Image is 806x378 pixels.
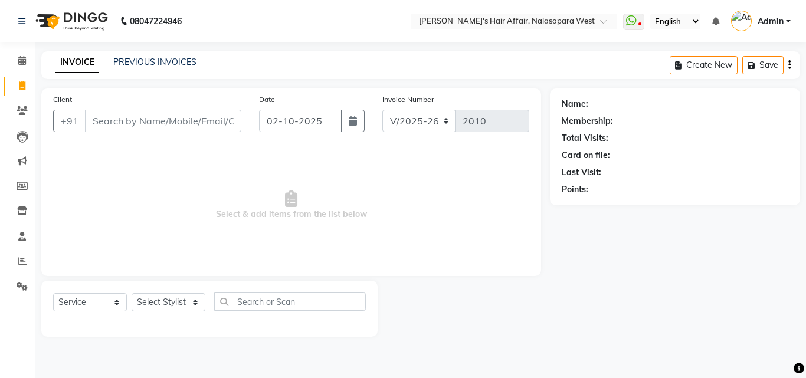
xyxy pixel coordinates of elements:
[562,115,613,127] div: Membership:
[742,56,784,74] button: Save
[259,94,275,105] label: Date
[562,149,610,162] div: Card on file:
[113,57,196,67] a: PREVIOUS INVOICES
[731,11,752,31] img: Admin
[53,110,86,132] button: +91
[130,5,182,38] b: 08047224946
[55,52,99,73] a: INVOICE
[85,110,241,132] input: Search by Name/Mobile/Email/Code
[30,5,111,38] img: logo
[53,94,72,105] label: Client
[670,56,738,74] button: Create New
[562,132,608,144] div: Total Visits:
[562,183,588,196] div: Points:
[562,98,588,110] div: Name:
[382,94,434,105] label: Invoice Number
[214,292,366,311] input: Search or Scan
[758,15,784,28] span: Admin
[53,146,529,264] span: Select & add items from the list below
[562,166,601,179] div: Last Visit:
